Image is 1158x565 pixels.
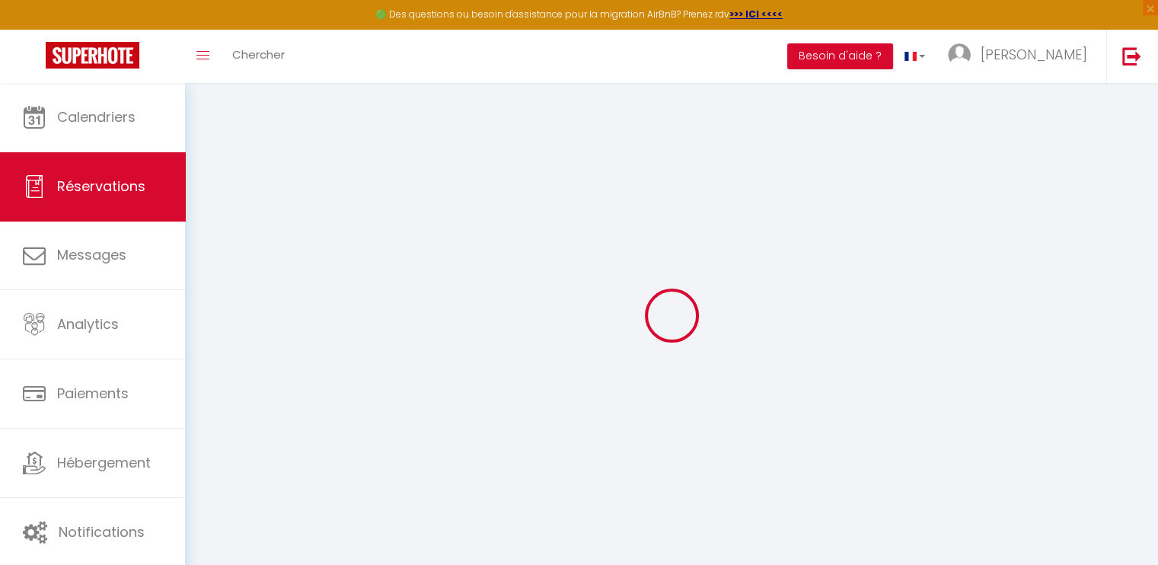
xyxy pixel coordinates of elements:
[787,43,893,69] button: Besoin d'aide ?
[57,314,119,334] span: Analytics
[729,8,783,21] a: >>> ICI <<<<
[57,453,151,472] span: Hébergement
[1122,46,1141,65] img: logout
[936,30,1106,83] a: ... [PERSON_NAME]
[57,245,126,264] span: Messages
[57,107,136,126] span: Calendriers
[57,384,129,403] span: Paiements
[232,46,285,62] span: Chercher
[948,43,971,66] img: ...
[221,30,296,83] a: Chercher
[57,177,145,196] span: Réservations
[59,522,145,541] span: Notifications
[46,42,139,69] img: Super Booking
[981,45,1087,64] span: [PERSON_NAME]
